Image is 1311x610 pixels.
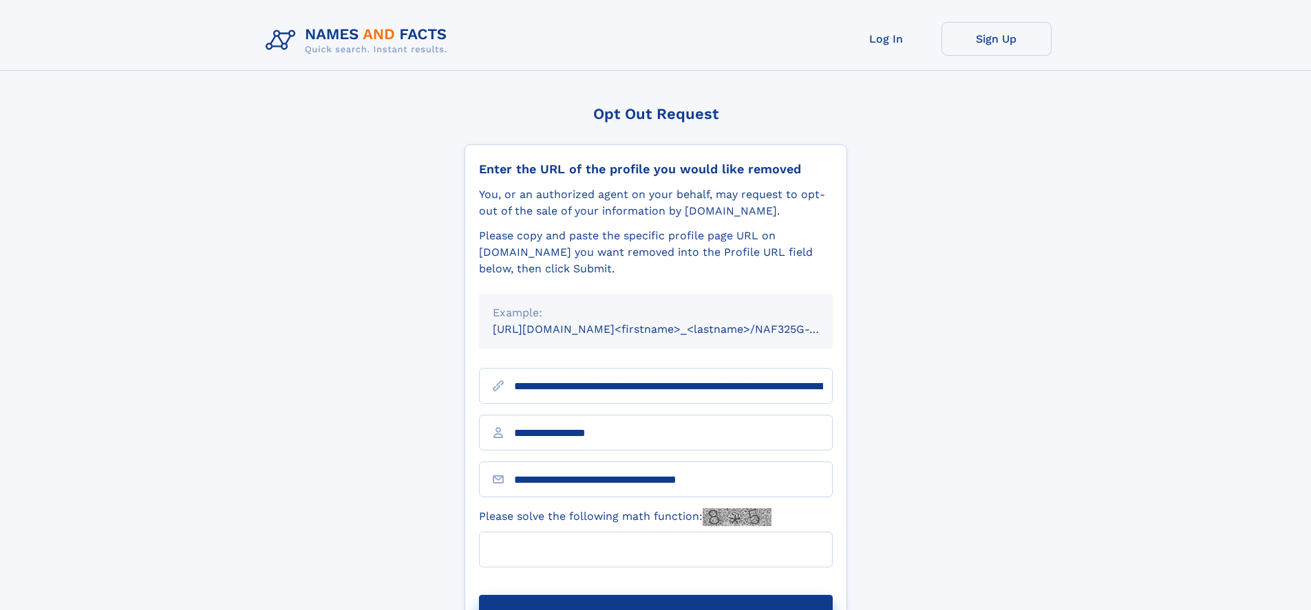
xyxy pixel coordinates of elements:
[479,162,833,177] div: Enter the URL of the profile you would like removed
[493,305,819,321] div: Example:
[479,508,771,526] label: Please solve the following math function:
[479,186,833,219] div: You, or an authorized agent on your behalf, may request to opt-out of the sale of your informatio...
[479,228,833,277] div: Please copy and paste the specific profile page URL on [DOMAIN_NAME] you want removed into the Pr...
[260,22,458,59] img: Logo Names and Facts
[465,105,847,122] div: Opt Out Request
[493,323,859,336] small: [URL][DOMAIN_NAME]<firstname>_<lastname>/NAF325G-xxxxxxxx
[831,22,941,56] a: Log In
[941,22,1052,56] a: Sign Up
